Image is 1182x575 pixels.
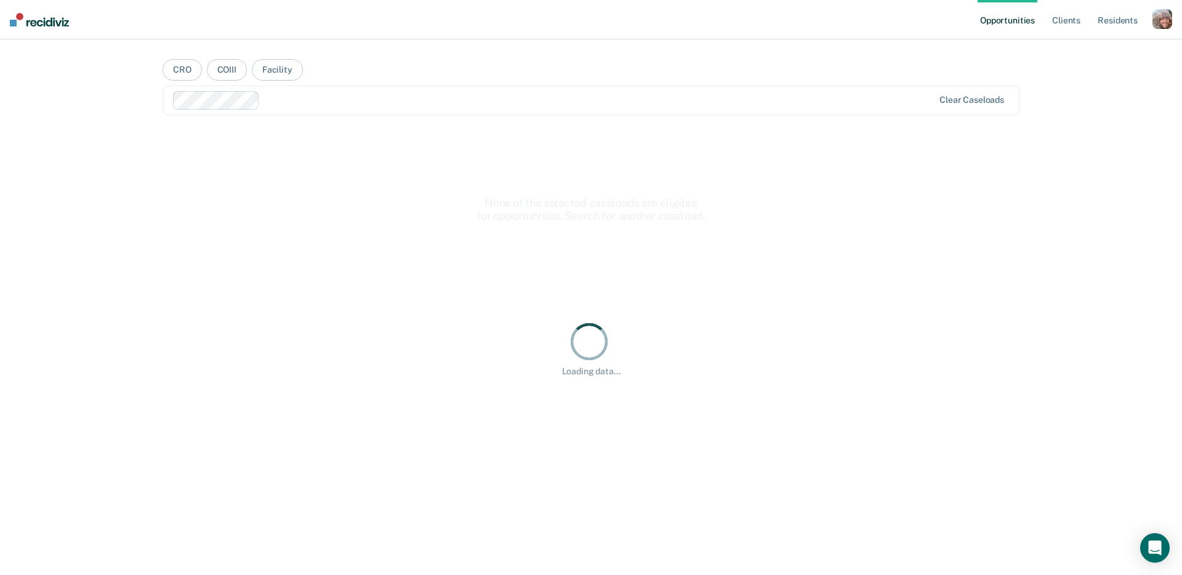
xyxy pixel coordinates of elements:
[1140,533,1170,563] div: Open Intercom Messenger
[163,59,202,81] button: CRO
[10,13,69,26] img: Recidiviz
[939,95,1004,105] div: Clear caseloads
[207,59,247,81] button: COIII
[562,366,621,377] div: Loading data...
[252,59,303,81] button: Facility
